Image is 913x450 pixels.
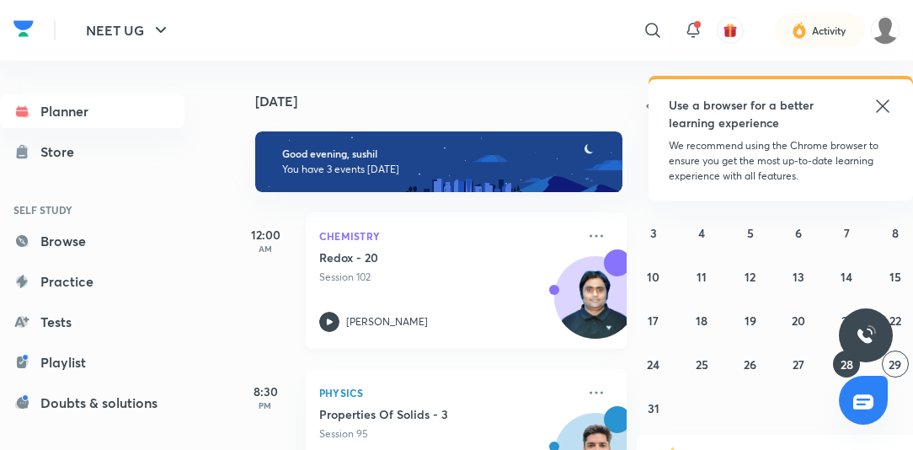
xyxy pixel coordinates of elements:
[696,356,708,372] abbr: August 25, 2025
[232,400,299,410] p: PM
[669,138,893,184] p: We recommend using the Chrome browser to ensure you get the most up-to-date learning experience w...
[882,219,909,246] button: August 8, 2025
[319,249,529,266] h5: Redox - 20
[647,356,659,372] abbr: August 24, 2025
[669,96,836,131] h5: Use a browser for a better learning experience
[792,20,807,40] img: activity
[650,225,657,241] abbr: August 3, 2025
[232,383,299,400] h5: 8:30
[688,219,715,246] button: August 4, 2025
[255,94,643,108] h4: [DATE]
[688,307,715,334] button: August 18, 2025
[255,131,622,192] img: evening
[745,269,755,285] abbr: August 12, 2025
[319,426,576,442] p: Session 95
[717,17,744,44] button: avatar
[640,351,667,378] button: August 24, 2025
[319,226,576,246] p: Chemistry
[282,163,600,176] p: You have 3 events [DATE]
[640,307,667,334] button: August 17, 2025
[737,351,764,378] button: August 26, 2025
[346,314,428,329] p: [PERSON_NAME]
[785,219,812,246] button: August 6, 2025
[882,351,909,378] button: August 29, 2025
[833,351,860,378] button: August 28, 2025
[785,263,812,290] button: August 13, 2025
[737,307,764,334] button: August 19, 2025
[13,16,34,46] a: Company Logo
[232,244,299,254] p: AM
[76,13,181,47] button: NEET UG
[792,313,805,329] abbr: August 20, 2025
[841,313,852,329] abbr: August 21, 2025
[648,400,659,416] abbr: August 31, 2025
[648,313,659,329] abbr: August 17, 2025
[856,325,876,346] img: ttu
[696,313,707,329] abbr: August 18, 2025
[688,351,715,378] button: August 25, 2025
[737,263,764,290] button: August 12, 2025
[698,225,705,241] abbr: August 4, 2025
[319,406,529,423] h5: Properties Of Solids - 3
[785,307,812,334] button: August 20, 2025
[793,269,804,285] abbr: August 13, 2025
[723,23,738,38] img: avatar
[647,269,659,285] abbr: August 10, 2025
[844,225,850,241] abbr: August 7, 2025
[737,219,764,246] button: August 5, 2025
[640,263,667,290] button: August 10, 2025
[871,16,900,45] img: sushil kumar
[889,313,901,329] abbr: August 22, 2025
[555,265,636,346] img: Avatar
[40,142,84,162] div: Store
[793,356,804,372] abbr: August 27, 2025
[697,269,707,285] abbr: August 11, 2025
[640,219,667,246] button: August 3, 2025
[889,356,901,372] abbr: August 29, 2025
[833,219,860,246] button: August 7, 2025
[785,351,812,378] button: August 27, 2025
[745,313,756,329] abbr: August 19, 2025
[795,225,802,241] abbr: August 6, 2025
[882,263,909,290] button: August 15, 2025
[232,226,299,244] h5: 12:00
[319,383,576,403] p: Physics
[282,147,600,160] h6: Good evening, sushil
[744,356,756,372] abbr: August 26, 2025
[688,263,715,290] button: August 11, 2025
[319,270,576,285] p: Session 102
[889,269,901,285] abbr: August 15, 2025
[841,356,853,372] abbr: August 28, 2025
[833,263,860,290] button: August 14, 2025
[882,307,909,334] button: August 22, 2025
[13,16,34,41] img: Company Logo
[833,307,860,334] button: August 21, 2025
[640,394,667,421] button: August 31, 2025
[892,225,899,241] abbr: August 8, 2025
[841,269,852,285] abbr: August 14, 2025
[747,225,754,241] abbr: August 5, 2025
